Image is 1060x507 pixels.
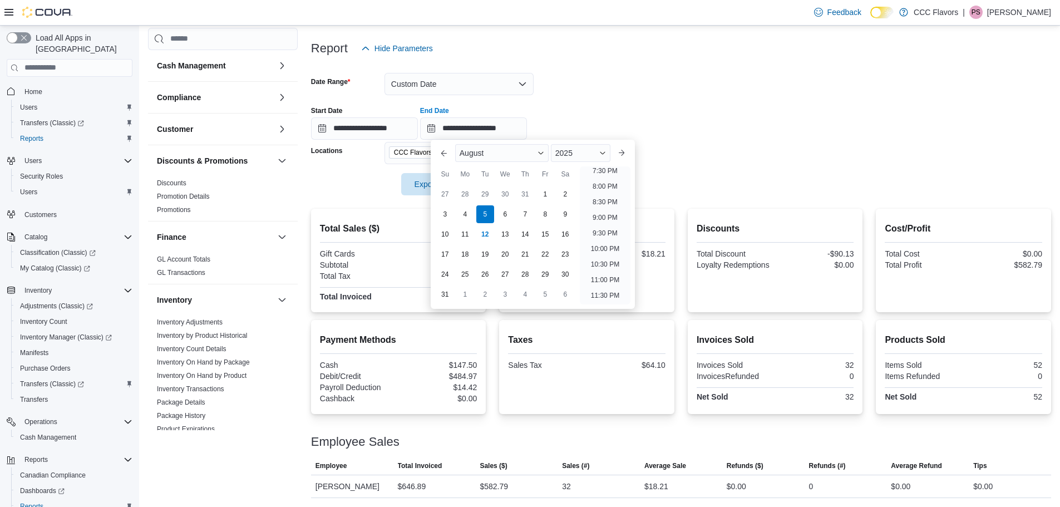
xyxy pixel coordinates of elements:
[16,315,72,328] a: Inventory Count
[885,222,1042,235] h2: Cost/Profit
[20,154,132,168] span: Users
[885,392,916,401] strong: Net Sold
[456,165,474,183] div: Mo
[157,155,248,166] h3: Discounts & Promotions
[16,299,97,313] a: Adjustments (Classic)
[16,185,132,199] span: Users
[586,258,624,271] li: 10:30 PM
[157,205,191,214] span: Promotions
[157,398,205,407] span: Package Details
[455,144,549,162] div: Button. Open the month selector. August is currently selected.
[401,173,464,195] button: Export
[157,155,273,166] button: Discounts & Promotions
[16,431,81,444] a: Cash Management
[516,245,534,263] div: day-21
[885,372,961,381] div: Items Refunded
[460,149,484,157] span: August
[436,286,454,303] div: day-31
[408,173,457,195] span: Export
[20,85,47,99] a: Home
[157,193,210,200] a: Promotion Details
[777,361,854,370] div: 32
[456,265,474,283] div: day-25
[16,132,48,145] a: Reports
[11,430,137,445] button: Cash Management
[870,18,871,19] span: Dark Mode
[508,361,584,370] div: Sales Tax
[969,6,983,19] div: Patricia Smith
[320,383,396,392] div: Payroll Deduction
[320,292,372,301] strong: Total Invoiced
[16,362,75,375] a: Purchase Orders
[157,294,273,306] button: Inventory
[311,117,418,140] input: Press the down key to open a popover containing a calendar.
[20,103,37,112] span: Users
[157,92,273,103] button: Compliance
[16,377,132,391] span: Transfers (Classic)
[885,249,961,258] div: Total Cost
[16,299,132,313] span: Adjustments (Classic)
[476,205,494,223] div: day-5
[480,480,508,493] div: $582.79
[436,265,454,283] div: day-24
[311,475,393,498] div: [PERSON_NAME]
[157,206,191,214] a: Promotions
[536,225,554,243] div: day-15
[456,205,474,223] div: day-4
[11,392,137,407] button: Transfers
[157,232,186,243] h3: Finance
[556,205,574,223] div: day-9
[311,106,343,115] label: Start Date
[885,333,1042,347] h2: Products Sold
[885,361,961,370] div: Items Sold
[20,264,90,273] span: My Catalog (Classic)
[2,153,137,169] button: Users
[20,172,63,181] span: Security Roles
[613,144,630,162] button: Next month
[588,164,622,178] li: 7:30 PM
[827,7,861,18] span: Feedback
[697,222,854,235] h2: Discounts
[157,60,273,71] button: Cash Management
[536,205,554,223] div: day-8
[973,461,987,470] span: Tips
[420,117,527,140] input: Press the down key to enter a popover containing a calendar. Press the escape key to close the po...
[11,345,137,361] button: Manifests
[20,284,132,297] span: Inventory
[157,92,201,103] h3: Compliance
[148,316,298,480] div: Inventory
[697,361,773,370] div: Invoices Sold
[697,392,728,401] strong: Net Sold
[315,461,347,470] span: Employee
[697,333,854,347] h2: Invoices Sold
[777,372,854,381] div: 0
[516,265,534,283] div: day-28
[320,222,477,235] h2: Total Sales ($)
[157,232,273,243] button: Finance
[16,469,132,482] span: Canadian Compliance
[157,318,223,327] span: Inventory Adjustments
[891,461,942,470] span: Average Refund
[20,85,132,99] span: Home
[320,333,477,347] h2: Payment Methods
[157,358,250,367] span: Inventory On Hand by Package
[2,206,137,223] button: Customers
[20,333,112,342] span: Inventory Manager (Classic)
[148,253,298,284] div: Finance
[556,165,574,183] div: Sa
[20,471,86,480] span: Canadian Compliance
[275,59,289,72] button: Cash Management
[20,134,43,143] span: Reports
[20,230,132,244] span: Catalog
[20,415,132,429] span: Operations
[456,245,474,263] div: day-18
[157,358,250,366] a: Inventory On Hand by Package
[556,265,574,283] div: day-30
[157,124,273,135] button: Customer
[11,361,137,376] button: Purchase Orders
[275,293,289,307] button: Inventory
[275,154,289,168] button: Discounts & Promotions
[516,165,534,183] div: Th
[496,265,514,283] div: day-27
[11,100,137,115] button: Users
